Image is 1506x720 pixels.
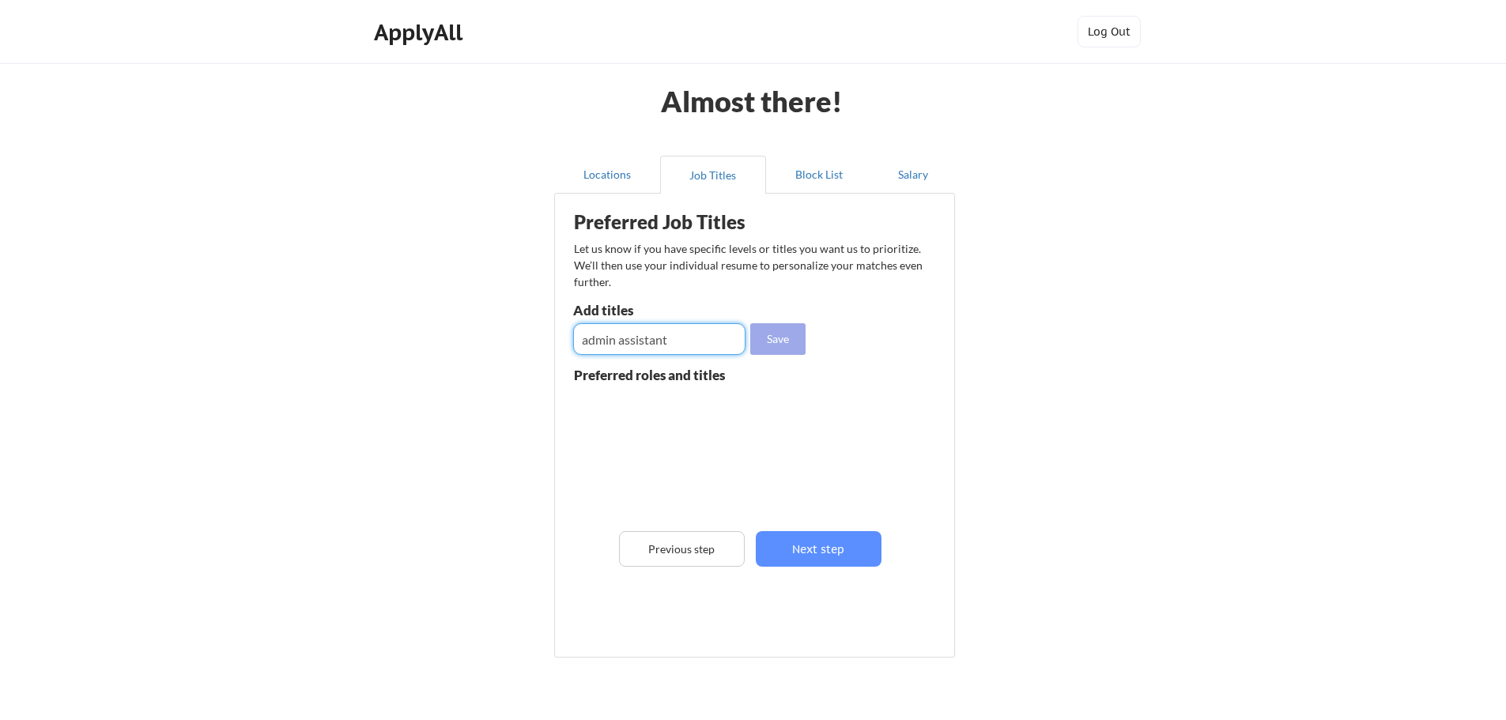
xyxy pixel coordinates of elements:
button: Log Out [1078,16,1141,47]
button: Salary [872,156,955,194]
div: Let us know if you have specific levels or titles you want us to prioritize. We’ll then use your ... [574,240,924,290]
button: Block List [766,156,872,194]
button: Job Titles [660,156,766,194]
input: E.g. Senior Product Manager [573,323,745,355]
button: Locations [554,156,660,194]
button: Previous step [619,531,745,567]
div: Preferred Job Titles [574,213,773,232]
div: Preferred roles and titles [574,368,745,382]
div: Add titles [573,303,742,317]
div: ApplyAll [374,19,467,46]
button: Next step [756,531,881,567]
button: Save [750,323,806,355]
div: Almost there! [642,87,862,115]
